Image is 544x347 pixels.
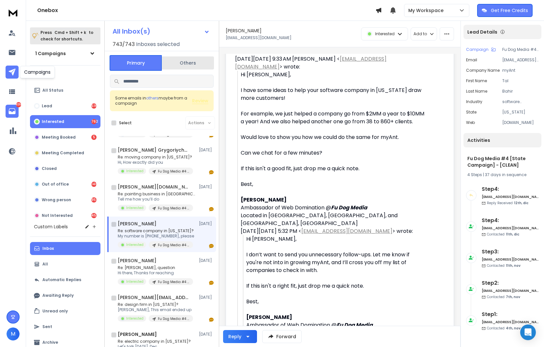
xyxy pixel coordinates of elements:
[158,169,189,174] p: Fu Dog Media #4 [State Campaign] - [CLEAN]
[42,150,84,156] p: Meeting Completed
[199,258,214,263] p: [DATE]
[482,194,539,199] h6: [EMAIL_ADDRESS][DOMAIN_NAME]
[482,248,539,256] h6: Step 3 :
[337,321,373,329] em: Fu Dog Media
[192,98,208,104] button: Review
[506,263,521,268] span: 11th, nov
[502,120,539,125] p: [DOMAIN_NAME]
[6,105,19,118] a: 8261
[119,120,132,126] label: Select
[126,279,144,284] p: Interested
[118,307,193,312] p: [PERSON_NAME], This email ended up
[118,147,189,153] h1: [PERSON_NAME] Grygoriychuk
[226,35,292,40] p: [EMAIL_ADDRESS][DOMAIN_NAME]
[502,110,539,115] p: [US_STATE]
[241,227,426,235] div: [DATE][DATE] 5:32 PM < > wrote:
[482,185,539,193] h6: Step 4 :
[228,333,241,340] div: Reply
[30,131,100,144] button: Meeting Booked5
[158,316,189,321] p: Fu Dog Media #4 [State Campaign] - [CLEAN]
[199,184,214,189] p: [DATE]
[235,55,426,71] div: [DATE][DATE] 9:33 AM [PERSON_NAME] < > wrote:
[118,191,196,197] p: Re: painting business in [GEOGRAPHIC_DATA]
[235,55,386,70] a: [EMAIL_ADDRESS][DOMAIN_NAME]
[91,197,97,203] div: 954
[502,78,539,83] p: Tal
[506,294,520,299] span: 7th, nov
[146,95,159,101] span: others
[34,223,68,230] h3: Custom Labels
[40,29,93,42] p: Press to check for shortcuts.
[520,324,536,340] div: Open Intercom Messenger
[223,330,257,343] button: Reply
[118,331,157,338] h1: [PERSON_NAME]
[42,324,52,329] p: Sent
[91,135,97,140] div: 5
[262,330,302,343] button: Forward
[118,294,189,301] h1: [PERSON_NAME][EMAIL_ADDRESS][DOMAIN_NAME]
[110,55,162,71] button: Primary
[331,204,367,211] em: Fu Dog Media
[482,257,539,262] h6: [EMAIL_ADDRESS][DOMAIN_NAME]
[408,7,446,14] p: My Workspace
[37,7,375,14] h1: Onebox
[42,166,57,171] p: Closed
[30,258,100,271] button: All
[30,320,100,333] button: Sent
[16,102,21,107] p: 8261
[118,220,157,227] h1: [PERSON_NAME]
[118,270,193,276] p: Hi there, Thanks for reaching
[30,289,100,302] button: Awaiting Reply
[199,295,214,300] p: [DATE]
[467,155,537,168] h1: Fu Dog Media #4 [State Campaign] - [CLEAN]
[466,78,487,83] p: First Name
[466,120,475,125] p: web
[467,29,497,35] p: Lead Details
[42,246,54,251] p: Inbox
[158,206,189,211] p: Fu Dog Media #4 [State Campaign] - [CLEAN]
[118,302,193,307] p: Re: design firm in [US_STATE]?
[502,99,539,104] p: software company
[502,57,539,63] p: [EMAIL_ADDRESS][DOMAIN_NAME]
[482,288,539,293] h6: [EMAIL_ADDRESS][DOMAIN_NAME]
[7,327,20,340] button: M
[482,279,539,287] h6: Step 2 :
[113,40,135,48] span: 743 / 743
[30,273,100,286] button: Automatic Replies
[30,193,100,206] button: Wrong person954
[107,25,215,38] button: All Inbox(s)
[53,29,87,36] span: Cmd + Shift + k
[30,146,100,159] button: Meeting Completed
[136,40,180,48] h3: Inboxes selected
[42,293,74,298] p: Awaiting Reply
[514,201,528,205] span: 12th, dic
[30,305,100,318] button: Unread only
[466,47,496,52] button: Campaign
[467,172,537,177] div: |
[506,232,519,237] span: 11th, dic
[30,209,100,222] button: Not Interested4541
[30,71,100,80] h3: Filters
[466,47,489,52] p: Campaign
[42,88,63,93] p: All Status
[158,279,189,284] p: Fu Dog Media #4 [State Campaign] - [CLEAN]
[226,27,262,34] h1: [PERSON_NAME]
[42,309,68,314] p: Unread only
[301,227,392,235] a: [EMAIL_ADDRESS][DOMAIN_NAME]
[7,7,20,19] img: logo
[246,313,292,321] strong: [PERSON_NAME]
[467,172,482,177] span: 4 Steps
[477,4,533,17] button: Get Free Credits
[466,68,500,73] p: Company Name
[466,99,482,104] p: Industry
[35,50,66,57] h1: 1 Campaigns
[487,294,520,299] p: Contacted
[118,234,194,239] p: My number is [PHONE_NUMBER], please
[42,340,58,345] p: Archive
[42,213,73,218] p: Not Interested
[487,263,521,268] p: Contacted
[42,197,71,203] p: Wrong person
[30,99,100,113] button: Lead516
